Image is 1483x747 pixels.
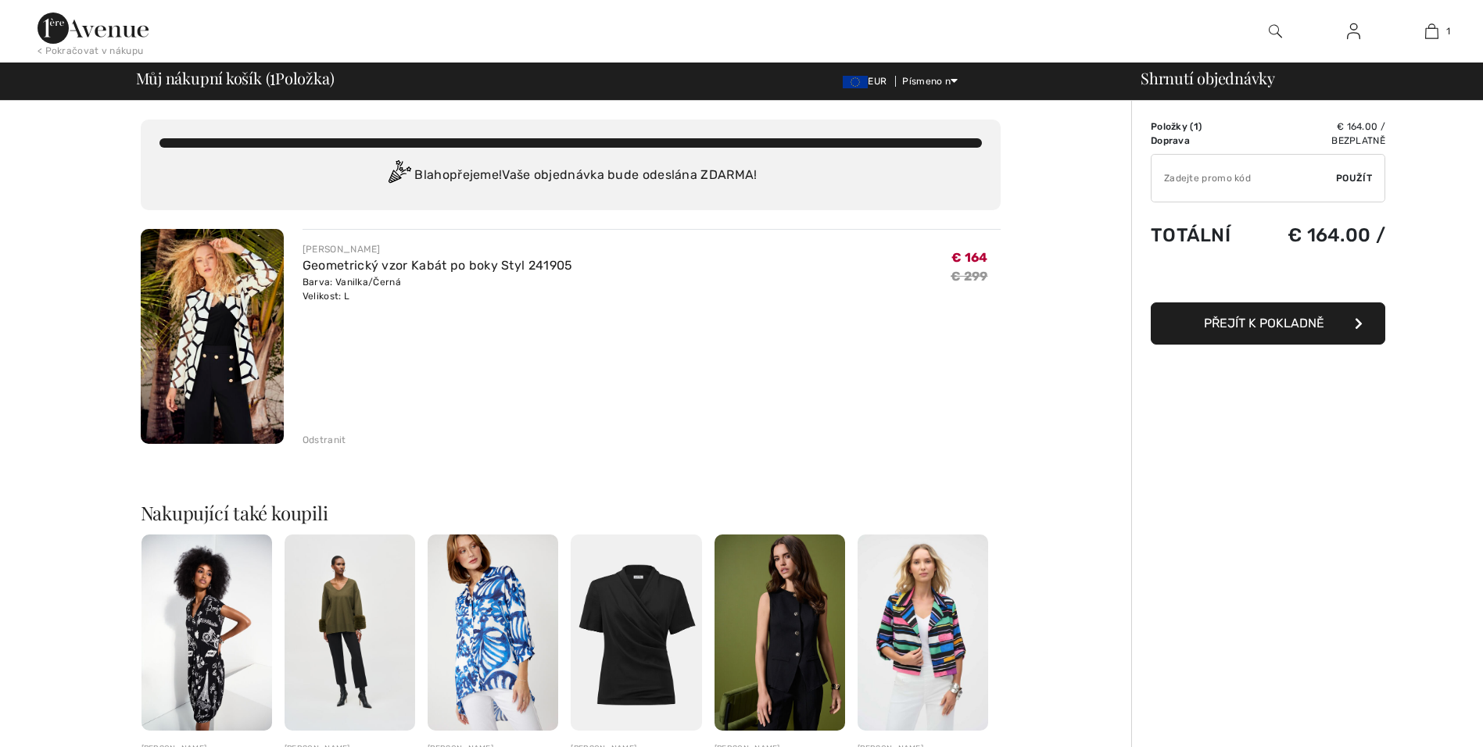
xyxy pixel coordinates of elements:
[1269,22,1282,41] img: Vyhledávání na webu
[141,229,284,444] img: Geometrický vzor Kabát po boky Styl 241905
[1256,134,1385,148] td: Bezplatně
[38,44,143,58] div: < Pokračovat v nákupu
[1256,209,1385,262] td: € 164.00 /
[141,503,1001,522] h2: Nakupující také koupili
[1334,22,1373,41] a: Sign In
[270,66,275,87] span: 1
[715,534,845,731] img: Těžká pletená přiléhavá vesta ve stylu 253156
[1151,302,1385,345] button: Přejít k pokladně
[1151,209,1256,262] td: Totální
[951,269,988,284] s: € 299
[1446,24,1450,38] span: 1
[858,534,988,731] img: Pruhovaný blejzr s nabíranými rukávy ve stylu 252215
[1204,316,1324,331] span: Přejít k pokladně
[951,250,988,265] span: € 164
[1151,262,1385,297] iframe: PayPal
[1336,171,1372,185] span: Použít
[1122,70,1474,86] div: Shrnutí objednávky
[1151,120,1256,134] td: )
[136,67,270,88] font: Můj nákupní košík (
[383,160,414,191] img: Congratulation2.svg
[843,76,893,87] span: EUR
[1152,155,1336,202] input: Promo code
[571,534,701,731] img: Ležérní svetr s výstřihem do V 253237
[902,76,951,87] font: Písmeno n
[414,167,757,182] font: Blahopřejeme! Vaše objednávka bude odeslána ZDARMA!
[1194,121,1198,132] span: 1
[38,13,149,44] img: 1ère Avenue
[1151,134,1256,148] td: Doprava
[275,67,334,88] font: Položka)
[1347,22,1360,41] img: Moje informace
[1256,120,1385,134] td: € 164.00 /
[1393,22,1470,41] a: 1
[843,76,868,88] img: Euro
[285,534,415,731] img: kalhoty s vysokým pasem a širokým střihem Style 243049
[1425,22,1438,41] img: Moje taška
[141,534,272,731] img: Mini Shift Stahovací šňůrka Styl 252025
[303,242,573,256] div: [PERSON_NAME]
[303,433,346,447] div: Odstranit
[303,277,401,302] font: Barva: Vanilka/Černá Velikost: L
[1151,121,1198,132] font: Položky (
[303,258,573,273] a: Geometrický vzor Kabát po boky Styl 241905
[428,534,558,731] img: Košile s květinovým potiskem na knoflíky Style 256380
